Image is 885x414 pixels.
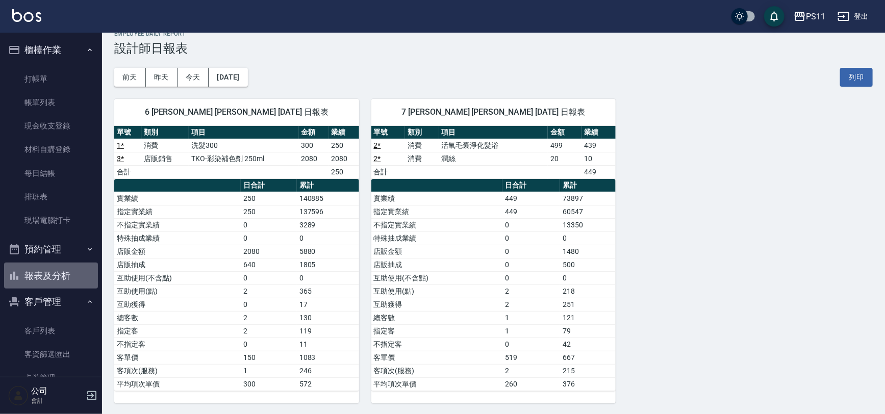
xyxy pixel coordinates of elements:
[371,192,502,205] td: 實業績
[178,68,209,87] button: 今天
[114,179,359,391] table: a dense table
[241,231,297,245] td: 0
[241,377,297,391] td: 300
[371,351,502,364] td: 客單價
[114,271,241,284] td: 互助使用(不含點)
[241,245,297,258] td: 2080
[371,338,502,351] td: 不指定客
[582,126,616,139] th: 業績
[114,192,241,205] td: 實業績
[114,218,241,231] td: 不指定實業績
[31,386,83,396] h5: 公司
[114,364,241,377] td: 客項次(服務)
[142,139,189,152] td: 消費
[371,258,502,271] td: 店販抽成
[384,107,604,117] span: 7 [PERSON_NAME] [PERSON_NAME] [DATE] 日報表
[241,205,297,218] td: 250
[502,298,560,311] td: 2
[371,179,616,391] table: a dense table
[502,192,560,205] td: 449
[371,271,502,284] td: 互助使用(不含點)
[405,139,439,152] td: 消費
[502,271,560,284] td: 0
[297,192,359,205] td: 140885
[297,377,359,391] td: 572
[582,165,616,178] td: 449
[560,298,616,311] td: 251
[189,152,298,165] td: TKO-彩染補色劑 250ml
[371,205,502,218] td: 指定實業績
[114,338,241,351] td: 不指定客
[114,126,359,179] table: a dense table
[297,364,359,377] td: 246
[560,179,616,192] th: 累計
[548,139,582,152] td: 499
[560,324,616,338] td: 79
[114,351,241,364] td: 客單價
[4,67,98,91] a: 打帳單
[114,245,241,258] td: 店販金額
[114,284,241,298] td: 互助使用(點)
[4,209,98,232] a: 現場電腦打卡
[439,152,548,165] td: 潤絲
[502,231,560,245] td: 0
[329,152,359,165] td: 2080
[241,284,297,298] td: 2
[502,351,560,364] td: 519
[371,126,616,179] table: a dense table
[806,10,825,23] div: PS11
[560,258,616,271] td: 500
[4,236,98,263] button: 預約管理
[189,126,298,139] th: 項目
[560,338,616,351] td: 42
[297,245,359,258] td: 5880
[114,31,873,37] h2: Employee Daily Report
[371,126,406,139] th: 單號
[299,139,329,152] td: 300
[241,311,297,324] td: 2
[502,218,560,231] td: 0
[297,338,359,351] td: 11
[297,205,359,218] td: 137596
[502,179,560,192] th: 日合計
[560,377,616,391] td: 376
[114,324,241,338] td: 指定客
[241,192,297,205] td: 250
[833,7,873,26] button: 登出
[4,366,98,390] a: 卡券管理
[209,68,247,87] button: [DATE]
[560,271,616,284] td: 0
[502,377,560,391] td: 260
[127,107,347,117] span: 6 [PERSON_NAME] [PERSON_NAME] [DATE] 日報表
[114,68,146,87] button: 前天
[582,139,616,152] td: 439
[297,258,359,271] td: 1805
[31,396,83,405] p: 會計
[241,258,297,271] td: 640
[371,165,406,178] td: 合計
[405,126,439,139] th: 類別
[548,152,582,165] td: 20
[241,179,297,192] th: 日合計
[548,126,582,139] th: 金額
[4,185,98,209] a: 排班表
[502,338,560,351] td: 0
[4,138,98,161] a: 材料自購登錄
[4,319,98,343] a: 客戶列表
[371,311,502,324] td: 總客數
[4,91,98,114] a: 帳單列表
[405,152,439,165] td: 消費
[142,126,189,139] th: 類別
[560,351,616,364] td: 667
[12,9,41,22] img: Logo
[764,6,785,27] button: save
[560,231,616,245] td: 0
[439,139,548,152] td: 活氧毛囊淨化髮浴
[241,324,297,338] td: 2
[297,231,359,245] td: 0
[560,311,616,324] td: 121
[8,385,29,406] img: Person
[4,37,98,63] button: 櫃檯作業
[4,289,98,315] button: 客戶管理
[371,377,502,391] td: 平均項次單價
